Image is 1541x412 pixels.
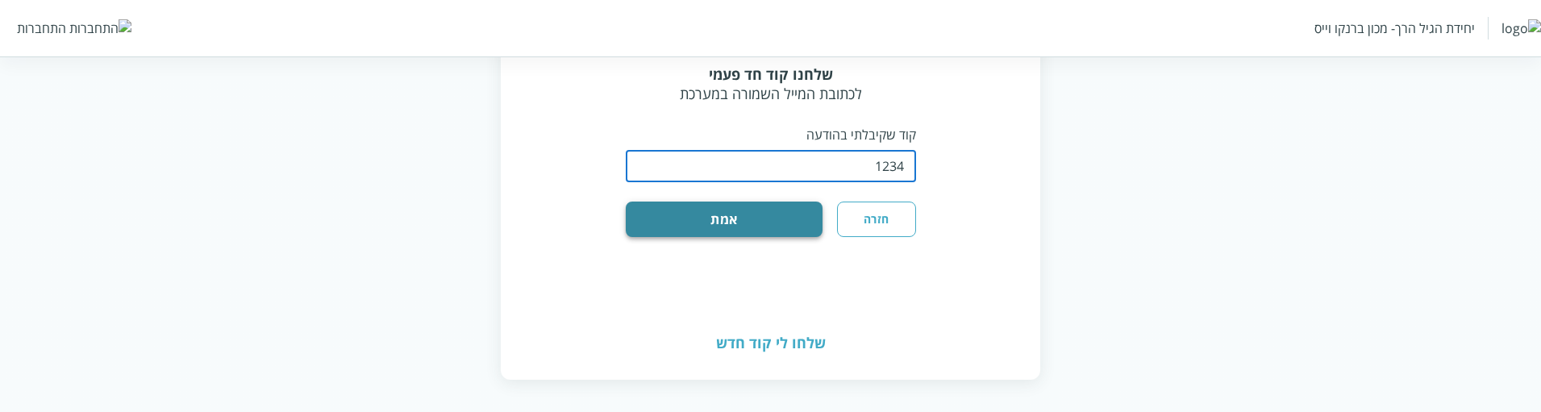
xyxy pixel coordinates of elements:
div: שלחו לי קוד חדש [501,306,1040,379]
div: התחברות [17,19,66,37]
img: התחברות [69,19,131,37]
div: לכתובת המייל השמורה במערכת [626,65,916,103]
button: חזרה [837,202,915,237]
strong: שלחנו קוד חד פעמי [709,65,833,84]
button: אמת [626,202,823,237]
div: יחידת הגיל הרך- מכון ברנקו וייס [1314,19,1475,37]
p: קוד שקיבלתי בהודעה [626,126,916,144]
img: logo [1501,19,1541,37]
input: OTP [626,150,916,182]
